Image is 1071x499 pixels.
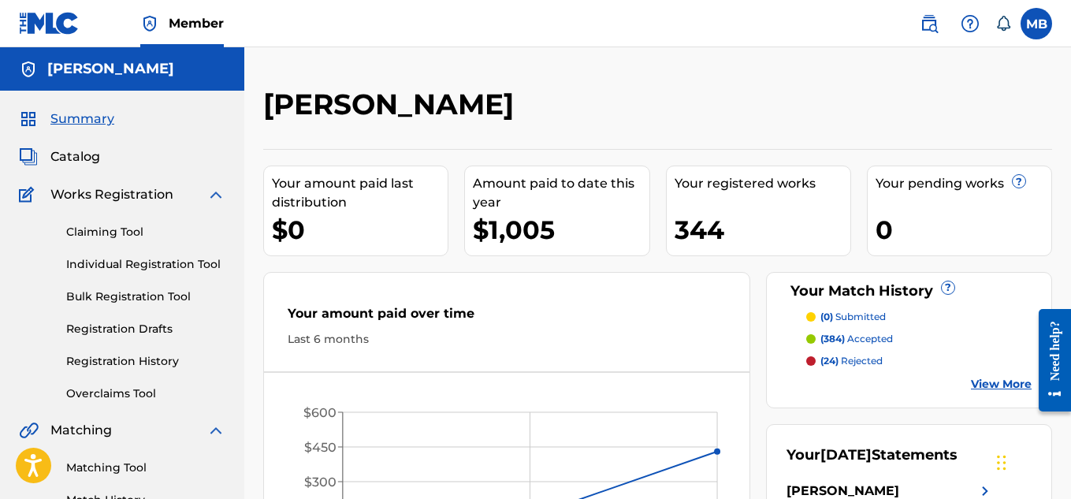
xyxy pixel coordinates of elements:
[806,354,1032,368] a: (24) rejected
[1027,297,1071,424] iframe: Resource Center
[304,475,337,490] tspan: $300
[995,16,1011,32] div: Notifications
[19,421,39,440] img: Matching
[304,440,337,455] tspan: $450
[50,147,100,166] span: Catalog
[675,174,850,193] div: Your registered works
[19,147,38,166] img: Catalog
[19,60,38,79] img: Accounts
[876,212,1051,248] div: 0
[288,331,726,348] div: Last 6 months
[992,423,1071,499] div: Widżet czatu
[787,445,958,466] div: Your Statements
[206,421,225,440] img: expand
[961,14,980,33] img: help
[66,289,225,305] a: Bulk Registration Tool
[263,87,522,122] h2: [PERSON_NAME]
[66,460,225,476] a: Matching Tool
[50,110,114,128] span: Summary
[19,12,80,35] img: MLC Logo
[806,310,1032,324] a: (0) submitted
[50,421,112,440] span: Matching
[971,376,1032,393] a: View More
[942,281,954,294] span: ?
[820,333,845,344] span: (384)
[272,212,448,248] div: $0
[820,311,833,322] span: (0)
[66,321,225,337] a: Registration Drafts
[66,224,225,240] a: Claiming Tool
[473,212,649,248] div: $1,005
[50,185,173,204] span: Works Registration
[820,354,883,368] p: rejected
[1021,8,1052,39] div: User Menu
[820,332,893,346] p: accepted
[806,332,1032,346] a: (384) accepted
[206,185,225,204] img: expand
[820,310,886,324] p: submitted
[47,60,174,78] h5: MARCIN BRZOZOWSKI
[876,174,1051,193] div: Your pending works
[66,353,225,370] a: Registration History
[19,185,39,204] img: Works Registration
[473,174,649,212] div: Amount paid to date this year
[1013,175,1025,188] span: ?
[288,304,726,331] div: Your amount paid over time
[140,14,159,33] img: Top Rightsholder
[920,14,939,33] img: search
[992,423,1071,499] iframe: Chat Widget
[66,256,225,273] a: Individual Registration Tool
[169,14,224,32] span: Member
[787,281,1032,302] div: Your Match History
[19,110,38,128] img: Summary
[675,212,850,248] div: 344
[954,8,986,39] div: Help
[303,405,337,420] tspan: $600
[19,147,100,166] a: CatalogCatalog
[19,110,114,128] a: SummarySummary
[820,446,872,464] span: [DATE]
[820,355,839,367] span: (24)
[66,385,225,402] a: Overclaims Tool
[997,439,1006,486] div: Przeciągnij
[272,174,448,212] div: Your amount paid last distribution
[913,8,945,39] a: Public Search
